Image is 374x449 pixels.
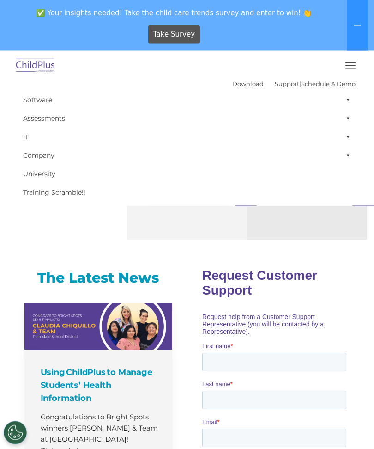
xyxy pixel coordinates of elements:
[232,80,356,87] font: |
[4,421,27,444] button: Cookies Settings
[4,4,345,22] span: ✅ Your insights needed! Take the child care trends survey and enter to win! 👏
[153,26,195,43] span: Take Survey
[232,80,264,87] a: Download
[18,146,356,165] a: Company
[18,91,356,109] a: Software
[301,80,356,87] a: Schedule A Demo
[18,128,356,146] a: IT
[18,165,356,183] a: University
[14,55,57,77] img: ChildPlus by Procare Solutions
[41,366,158,405] h4: Using ChildPlus to Manage Students’ Health Information
[18,183,356,202] a: Training Scramble!!
[24,269,172,288] h3: The Latest News
[18,109,356,128] a: Assessments
[275,80,299,87] a: Support
[148,25,200,44] a: Take Survey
